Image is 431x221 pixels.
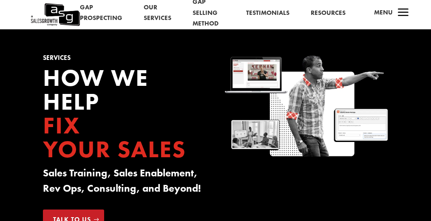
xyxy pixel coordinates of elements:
[43,110,186,164] span: Fix your Sales
[43,165,206,200] h3: Sales Training, Sales Enablement, Rev Ops, Consulting, and Beyond!
[43,55,206,65] h1: Services
[43,66,206,165] h2: How we Help
[225,55,388,158] img: Sales Growth Keenan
